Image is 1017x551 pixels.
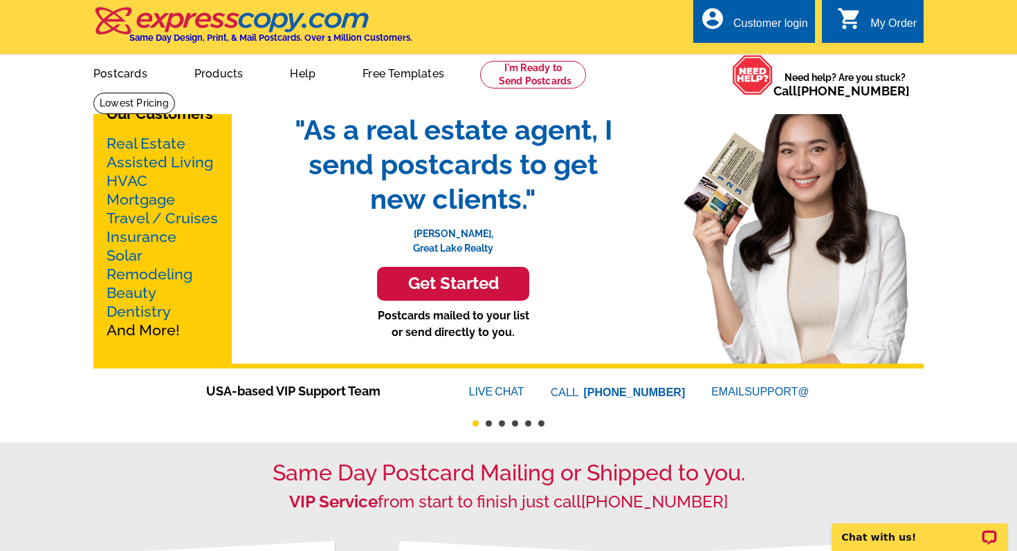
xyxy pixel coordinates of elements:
strong: VIP Service [289,492,378,512]
a: Products [172,56,266,88]
a: Same Day Design, Print, & Mail Postcards. Over 1 Million Customers. [93,17,412,43]
a: Get Started [280,267,626,301]
a: Insurance [107,228,176,245]
span: "As a real estate agent, I send postcards to get new clients." [280,113,626,216]
a: Travel / Cruises [107,209,218,227]
button: 5 of 6 [525,420,531,427]
h2: from start to finish just call [93,492,924,512]
button: 6 of 6 [538,420,544,427]
span: Call [773,84,910,98]
a: Real Estate [107,135,185,152]
a: Mortgage [107,191,175,208]
a: shopping_cart My Order [837,15,917,32]
a: Beauty [107,284,156,301]
p: [PERSON_NAME], Great Lake Realty [280,216,626,256]
font: CALL [551,384,580,401]
button: 2 of 6 [486,420,492,427]
a: Dentistry [107,303,171,320]
img: help [732,55,773,95]
button: 3 of 6 [499,420,505,427]
a: HVAC [107,172,147,189]
button: 4 of 6 [512,420,518,427]
a: Assisted Living [107,153,213,171]
font: SUPPORT@ [744,384,811,400]
a: LIVECHAT [469,386,524,398]
h3: Get Started [394,274,512,294]
h4: Same Day Design, Print, & Mail Postcards. Over 1 Million Customers. [129,32,412,43]
a: Solar [107,247,143,264]
font: LIVE [469,384,495,400]
div: My Order [870,17,917,37]
a: [PHONE_NUMBER] [797,84,910,98]
h1: Same Day Postcard Mailing or Shipped to you. [93,460,924,486]
a: Free Templates [340,56,466,88]
i: account_circle [700,6,725,31]
i: shopping_cart [837,6,862,31]
a: Remodeling [107,265,192,283]
a: Help [268,56,338,88]
div: Customer login [733,17,808,37]
a: EMAILSUPPORT@ [711,386,811,398]
a: Postcards [71,56,169,88]
p: And More! [107,134,219,339]
p: Postcards mailed to your list or send directly to you. [280,308,626,341]
a: [PHONE_NUMBER] [581,492,728,512]
iframe: LiveChat chat widget [823,507,1017,551]
span: Need help? Are you stuck? [773,71,917,98]
a: [PHONE_NUMBER] [584,386,686,398]
span: USA-based VIP Support Team [206,382,428,400]
button: 1 of 6 [473,420,479,427]
a: account_circle Customer login [700,15,808,32]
